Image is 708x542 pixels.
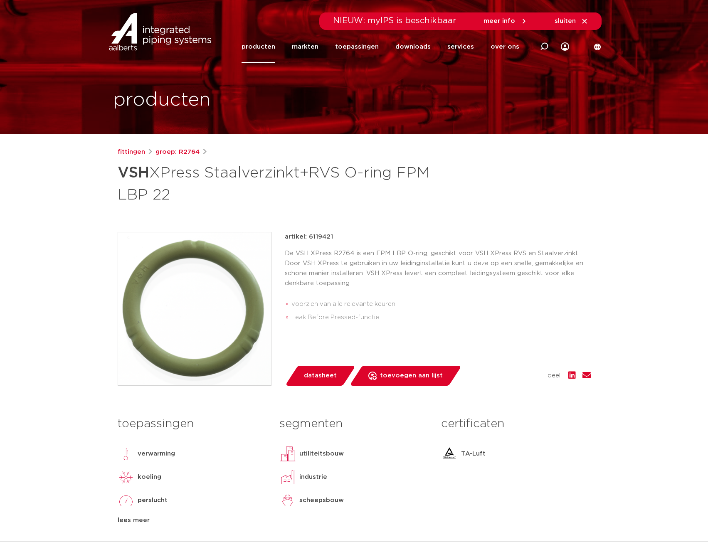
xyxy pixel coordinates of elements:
[285,366,355,386] a: datasheet
[155,147,200,157] a: groep: R2764
[118,147,145,157] a: fittingen
[118,469,134,485] img: koeling
[113,87,211,113] h1: producten
[279,446,296,462] img: utiliteitsbouw
[118,446,134,462] img: verwarming
[555,18,576,24] span: sluiten
[118,165,149,180] strong: VSH
[395,31,431,63] a: downloads
[118,515,267,525] div: lees meer
[335,31,379,63] a: toepassingen
[548,371,562,381] span: deel:
[118,416,267,432] h3: toepassingen
[447,31,474,63] a: services
[555,17,588,25] a: sluiten
[291,298,591,311] li: voorzien van alle relevante keuren
[299,495,344,505] p: scheepsbouw
[491,31,519,63] a: over ons
[484,18,515,24] span: meer info
[118,492,134,509] img: perslucht
[118,232,271,385] img: Product Image for VSH XPress Staalverzinkt+RVS O-ring FPM LBP 22
[299,449,344,459] p: utiliteitsbouw
[279,469,296,485] img: industrie
[333,17,456,25] span: NIEUW: myIPS is beschikbaar
[441,416,590,432] h3: certificaten
[279,416,429,432] h3: segmenten
[291,311,591,324] li: Leak Before Pressed-functie
[118,160,430,205] h1: XPress Staalverzinkt+RVS O-ring FPM LBP 22
[285,232,333,242] p: artikel: 6119421
[461,449,486,459] p: TA-Luft
[279,492,296,509] img: scheepsbouw
[292,31,318,63] a: markten
[285,249,591,288] p: De VSH XPress R2764 is een FPM LBP O-ring, geschikt voor VSH XPress RVS en Staalverzinkt. Door VS...
[138,472,161,482] p: koeling
[441,446,458,462] img: TA-Luft
[242,31,519,63] nav: Menu
[299,472,327,482] p: industrie
[304,369,337,382] span: datasheet
[484,17,528,25] a: meer info
[380,369,443,382] span: toevoegen aan lijst
[242,31,275,63] a: producten
[138,495,168,505] p: perslucht
[138,449,175,459] p: verwarming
